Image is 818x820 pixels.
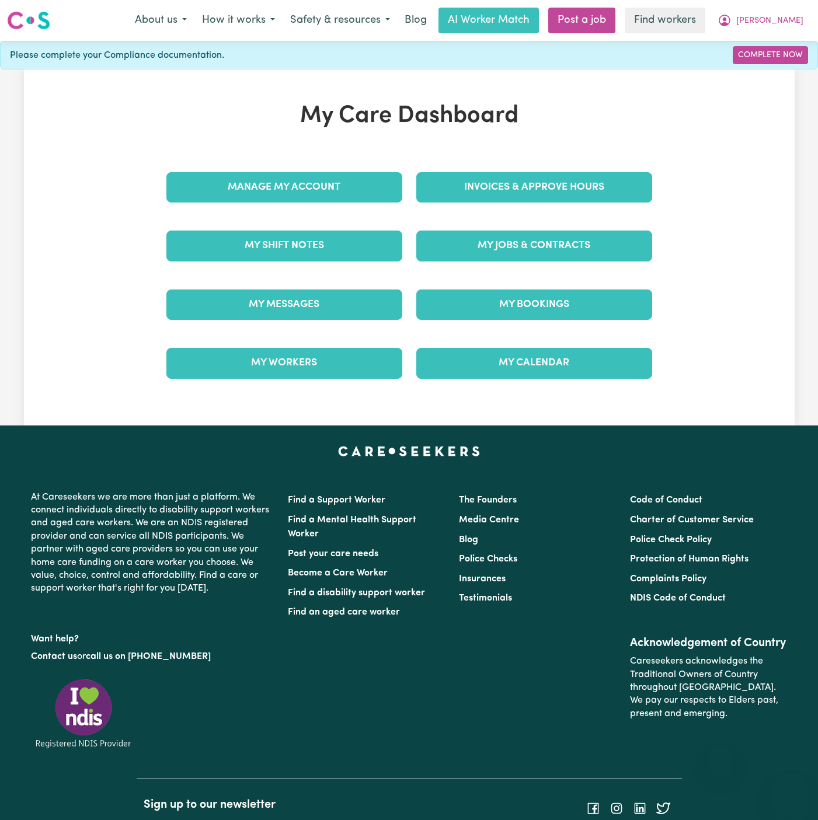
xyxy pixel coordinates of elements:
a: Code of Conduct [630,496,702,505]
a: Post your care needs [288,549,378,559]
a: Find a Support Worker [288,496,385,505]
a: Complaints Policy [630,574,706,584]
a: NDIS Code of Conduct [630,594,726,603]
a: AI Worker Match [438,8,539,33]
a: My Messages [166,289,402,320]
iframe: Button to launch messaging window [771,773,809,811]
a: My Calendar [416,348,652,378]
a: Complete Now [733,46,808,64]
p: or [31,645,274,668]
a: My Bookings [416,289,652,320]
a: Blog [459,535,478,545]
h2: Acknowledgement of Country [630,636,787,650]
a: My Workers [166,348,402,378]
button: Safety & resources [283,8,398,33]
span: Please complete your Compliance documentation. [10,48,224,62]
a: Find an aged care worker [288,608,400,617]
a: Careseekers home page [338,446,480,456]
a: Find a disability support worker [288,588,425,598]
a: My Shift Notes [166,231,402,261]
a: Become a Care Worker [288,568,388,578]
img: Careseekers logo [7,10,50,31]
a: My Jobs & Contracts [416,231,652,261]
button: My Account [710,8,811,33]
a: Police Checks [459,554,517,564]
button: About us [127,8,194,33]
a: Careseekers logo [7,7,50,34]
a: Follow Careseekers on LinkedIn [633,803,647,812]
p: At Careseekers we are more than just a platform. We connect individuals directly to disability su... [31,486,274,600]
a: The Founders [459,496,517,505]
p: Careseekers acknowledges the Traditional Owners of Country throughout [GEOGRAPHIC_DATA]. We pay o... [630,650,787,725]
h1: My Care Dashboard [159,102,659,130]
a: Invoices & Approve Hours [416,172,652,203]
a: Find workers [625,8,705,33]
a: Manage My Account [166,172,402,203]
a: call us on [PHONE_NUMBER] [86,652,211,661]
a: Contact us [31,652,77,661]
button: How it works [194,8,283,33]
img: Registered NDIS provider [31,677,136,750]
a: Media Centre [459,515,519,525]
h2: Sign up to our newsletter [144,798,402,812]
iframe: Close message [709,745,732,769]
a: Charter of Customer Service [630,515,754,525]
a: Police Check Policy [630,535,712,545]
a: Blog [398,8,434,33]
a: Insurances [459,574,506,584]
a: Testimonials [459,594,512,603]
a: Follow Careseekers on Facebook [586,803,600,812]
span: [PERSON_NAME] [736,15,803,27]
a: Follow Careseekers on Instagram [610,803,624,812]
p: Want help? [31,628,274,645]
a: Protection of Human Rights [630,554,749,564]
a: Find a Mental Health Support Worker [288,515,416,539]
a: Follow Careseekers on Twitter [656,803,670,812]
a: Post a job [548,8,615,33]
